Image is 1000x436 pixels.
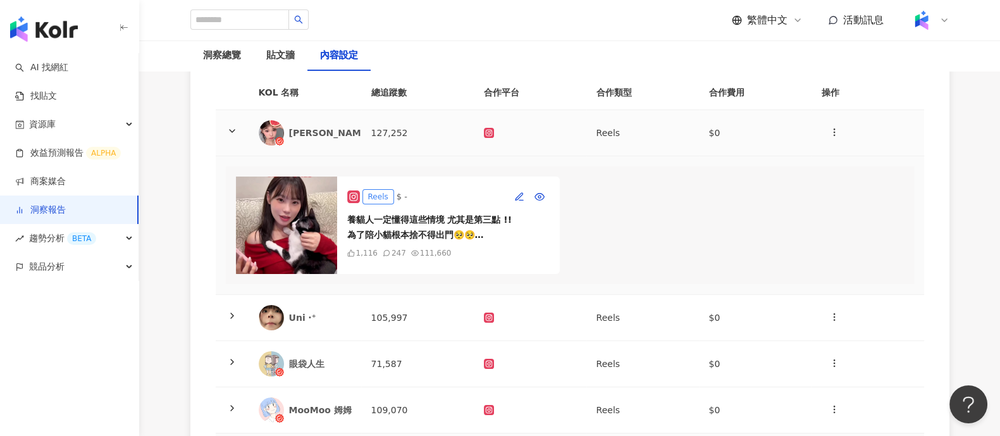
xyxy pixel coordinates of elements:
[259,397,284,423] img: KOL Avatar
[29,110,56,139] span: 資源庫
[420,247,452,259] div: 111,660
[29,224,96,252] span: 趨勢分析
[289,404,352,416] div: MooMoo 姆姆
[259,120,284,146] img: KOL Avatar
[397,190,407,203] div: $ -
[236,177,337,274] img: post-image
[15,234,24,243] span: rise
[361,110,474,156] td: 127,252
[699,341,812,387] td: $0
[15,90,57,103] a: 找貼文
[699,75,812,110] th: 合作費用
[586,387,699,433] td: Reels
[289,358,351,370] div: 眼袋人生
[586,110,699,156] td: Reels
[362,189,394,204] div: Reels
[10,16,78,42] img: logo
[259,305,284,330] img: KOL Avatar
[249,75,361,110] th: KOL 名稱
[361,75,474,110] th: 總追蹤數
[15,204,66,216] a: 洞察報告
[812,75,924,110] th: 操作
[356,247,378,259] div: 1,116
[910,8,934,32] img: Kolr%20app%20icon%20%281%29.png
[289,311,351,324] div: Uni ‧⁺
[392,247,406,259] div: 247
[949,385,987,423] iframe: Help Scout Beacon - Open
[15,147,121,159] a: 效益預測報告ALPHA
[15,61,68,74] a: searchAI 找網紅
[289,127,371,139] div: [PERSON_NAME]
[699,295,812,341] td: $0
[699,110,812,156] td: $0
[203,48,241,63] div: 洞察總覽
[259,351,284,377] img: KOL Avatar
[294,15,303,24] span: search
[474,75,586,110] th: 合作平台
[361,387,474,433] td: 109,070
[699,387,812,433] td: $0
[361,295,474,341] td: 105,997
[320,48,358,63] div: 內容設定
[586,341,699,387] td: Reels
[67,232,96,245] div: BETA
[347,212,550,242] div: 養貓人一定懂得這些情境 尤其是第三點 !! 為了陪小貓根本捨不得出門🥺🥺 還好有 #遠傳網路門市 動動手就可以申辦門號 24小時都能線上申辦😍 依照自己平時的網路用量來選擇方案 還能挑選好記的號...
[15,175,66,188] a: 商案媒合
[586,75,699,110] th: 合作類型
[747,13,787,27] span: 繁體中文
[843,14,884,26] span: 活動訊息
[586,295,699,341] td: Reels
[29,252,65,281] span: 競品分析
[266,48,295,63] div: 貼文牆
[361,341,474,387] td: 71,587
